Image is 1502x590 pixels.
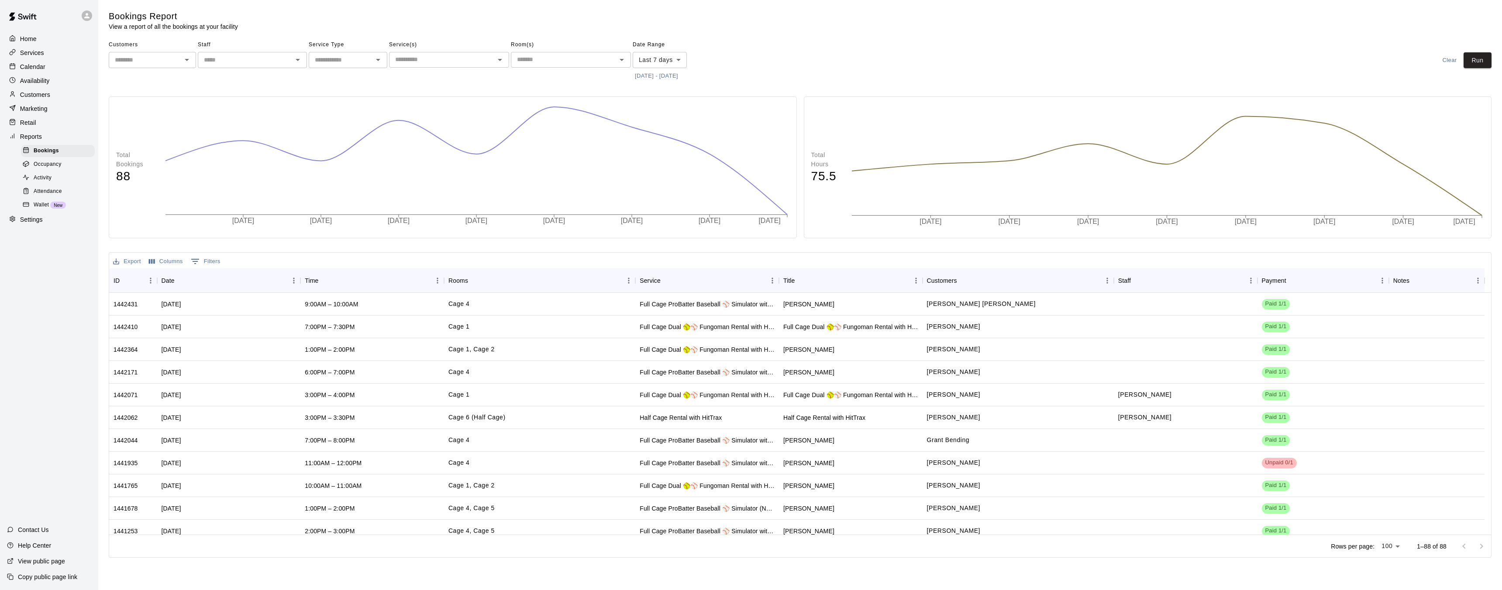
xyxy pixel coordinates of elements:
div: ID [114,268,120,293]
tspan: [DATE] [1313,218,1335,225]
div: Sat, Sep 20, 2025 [162,391,181,399]
div: 1441935 [114,459,138,467]
p: Customers [20,90,50,99]
p: Sawyer Claasen [927,299,1036,309]
div: 1442431 [114,300,138,309]
div: Time [300,268,444,293]
span: Paid 1/1 [1262,368,1290,376]
button: Open [181,54,193,66]
a: Bookings [21,144,98,158]
tspan: [DATE] [1453,218,1475,225]
p: Grant Bending [927,436,970,445]
tspan: [DATE] [232,217,254,224]
div: Time [305,268,318,293]
div: Full Cage ProBatter Baseball ⚾ Simulator (No HitTrax) [640,504,775,513]
p: Home [20,34,37,43]
div: Activity [21,172,95,184]
div: Full Cage ProBatter Baseball ⚾ Simulator with HItTrax [640,368,775,377]
button: Menu [1101,274,1114,287]
div: 1441678 [114,504,138,513]
p: View public page [18,557,65,566]
button: Menu [622,274,635,287]
span: Wallet [34,201,49,209]
span: Paid 1/1 [1262,527,1290,535]
div: 1442044 [114,436,138,445]
tspan: [DATE] [758,217,780,224]
div: Thomas Hubbard [783,345,834,354]
div: Amber Bending [783,436,834,445]
div: Tony Gaspar [783,459,834,467]
span: Room(s) [511,38,631,52]
button: Sort [468,274,480,287]
a: Occupancy [21,158,98,171]
a: Retail [7,116,91,129]
h5: Bookings Report [109,10,238,22]
a: Reports [7,130,91,143]
div: 1442071 [114,391,138,399]
tspan: [DATE] [543,217,565,224]
div: WalletNew [21,199,95,211]
p: Availability [20,76,50,85]
p: Jessica Scheele [927,413,980,422]
button: Menu [431,274,444,287]
a: Settings [7,213,91,226]
div: 3:00PM – 4:00PM [305,391,355,399]
p: Porter Hutchinson [927,504,980,513]
span: Attendance [34,187,62,196]
tspan: [DATE] [310,217,332,224]
div: Staff [1118,268,1131,293]
span: Staff [198,38,307,52]
span: Paid 1/1 [1262,391,1290,399]
a: Availability [7,74,91,87]
button: Menu [909,274,923,287]
div: Full Cage Dual 🥎⚾ Fungoman Rental with HitTrax [640,481,775,490]
div: Staff [1114,268,1257,293]
a: Home [7,32,91,45]
div: Full Cage ProBatter Baseball ⚾ Simulator with HItTrax [640,527,775,535]
h4: 75.5 [811,169,843,184]
p: Rows per page: [1331,542,1375,551]
p: Help Center [18,541,51,550]
div: Full Cage Dual 🥎⚾ Fungoman Rental with HitTrax [640,322,775,331]
div: Date [157,268,301,293]
button: Open [292,54,304,66]
p: Total Hours [811,151,843,169]
button: Sort [661,274,673,287]
p: Reports [20,132,42,141]
div: 3:00PM – 3:30PM [305,413,355,422]
span: Paid 1/1 [1262,345,1290,353]
span: Paid 1/1 [1262,300,1290,308]
div: 1442364 [114,345,138,354]
tspan: [DATE] [698,217,720,224]
p: Copy public page link [18,573,77,581]
div: 2:00PM – 3:00PM [305,527,355,535]
span: Service Type [309,38,387,52]
p: Services [20,48,44,57]
div: 10:00AM – 11:00AM [305,481,362,490]
div: Half Cage Rental with HitTrax [783,413,865,422]
p: Cage 1 [448,322,470,331]
p: Jessica Scheele [927,390,980,399]
a: Services [7,46,91,59]
div: Calendar [7,60,91,73]
div: Jeffrey Sexson [783,481,834,490]
div: Date [162,268,175,293]
tspan: [DATE] [999,218,1020,225]
div: Sat, Sep 20, 2025 [162,413,181,422]
div: Sun, Sep 21, 2025 [162,300,181,309]
div: Customers [923,268,1114,293]
p: Cage 6 (Half Cage) [448,413,506,422]
p: Colten Lindsey [927,367,980,377]
p: austin wyatt [927,322,980,331]
div: Robyn Lindsey [783,368,834,377]
div: Sun, Sep 21, 2025 [162,481,181,490]
div: Sat, Sep 20, 2025 [162,368,181,377]
a: WalletNew [21,199,98,212]
div: 1442171 [114,368,138,377]
div: Livia Claasen [783,300,834,309]
span: Paid 1/1 [1262,322,1290,331]
div: Full Cage Dual 🥎⚾ Fungoman Rental with HitTrax [783,322,918,331]
tspan: [DATE] [620,217,642,224]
